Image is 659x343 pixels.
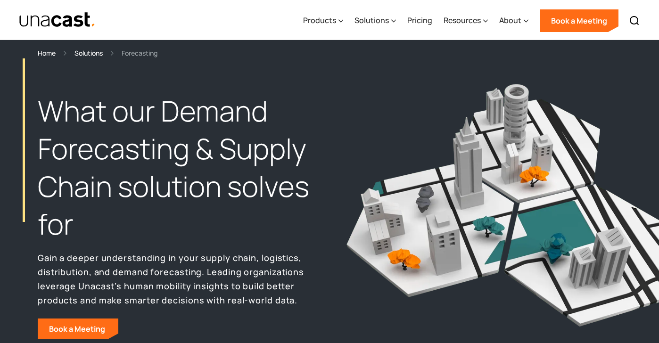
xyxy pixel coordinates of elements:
[74,48,103,58] a: Solutions
[38,48,56,58] a: Home
[303,1,343,40] div: Products
[629,15,640,26] img: Search icon
[540,9,618,32] a: Book a Meeting
[19,12,96,28] a: home
[407,1,432,40] a: Pricing
[122,48,157,58] div: Forecasting
[444,15,481,26] div: Resources
[38,251,311,307] p: Gain a deeper understanding in your supply chain, logistics, distribution, and demand forecasting...
[354,1,396,40] div: Solutions
[354,15,389,26] div: Solutions
[38,318,118,339] a: Book a Meeting
[499,15,521,26] div: About
[303,15,336,26] div: Products
[19,12,96,28] img: Unacast text logo
[38,92,311,243] h1: What our Demand Forecasting & Supply Chain solution solves for
[499,1,528,40] div: About
[444,1,488,40] div: Resources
